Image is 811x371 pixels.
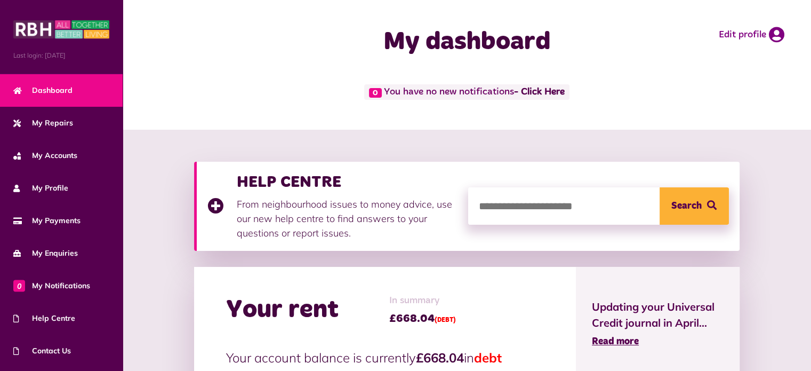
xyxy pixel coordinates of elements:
p: From neighbourhood issues to money advice, use our new help centre to find answers to your questi... [237,197,457,240]
span: 0 [369,88,382,98]
a: Edit profile [719,27,784,43]
span: Last login: [DATE] [13,51,109,60]
span: Search [671,187,702,225]
span: My Notifications [13,280,90,291]
span: My Enquiries [13,248,78,259]
span: debt [474,350,502,366]
span: My Accounts [13,150,77,161]
span: In summary [389,294,456,308]
span: Updating your Universal Credit journal in April... [592,299,724,331]
h2: Your rent [226,295,339,326]
a: Updating your Universal Credit journal in April... Read more [592,299,724,349]
span: £668.04 [389,311,456,327]
button: Search [660,187,729,225]
span: My Repairs [13,117,73,129]
span: You have no new notifications [364,84,569,100]
img: MyRBH [13,19,109,40]
span: Dashboard [13,85,73,96]
span: 0 [13,280,25,291]
span: My Profile [13,183,68,194]
span: (DEBT) [435,317,456,323]
h1: My dashboard [306,27,629,58]
h3: HELP CENTRE [237,172,457,192]
span: Help Centre [13,313,75,324]
a: - Click Here [514,88,565,97]
span: My Payments [13,215,81,226]
strong: £668.04 [416,350,464,366]
span: Read more [592,337,639,346]
span: Contact Us [13,345,71,357]
p: Your account balance is currently in [226,348,544,367]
